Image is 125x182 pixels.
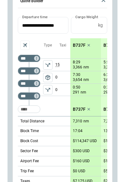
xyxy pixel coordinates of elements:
div: Too short [18,105,40,113]
p: 0 [55,84,70,96]
p: $160 USD [103,159,120,163]
p: B762 [103,43,114,48]
p: 7:30 [73,72,80,77]
p: 6:25 [103,72,111,77]
p: $500 USD [103,169,120,174]
p: B762 [103,107,114,112]
p: 13:04 [103,129,113,133]
p: nm [83,119,89,124]
p: 3,654 [73,77,82,83]
p: Taxi [59,43,66,48]
p: nm [81,90,86,95]
div: Too short [18,55,40,62]
span: Aircraft selection [20,40,30,50]
div: Too short [18,67,40,75]
span: Type of sector [43,60,52,70]
p: 17:04 [73,129,82,133]
input: Choose date, selected date is Sep 4, 2025 [18,17,64,34]
div: Too short [18,80,40,87]
p: 8:29 [73,60,80,65]
p: $0 USD [73,169,85,174]
button: left aligned [43,73,52,82]
p: 7,310 [73,119,82,124]
p: 0 [55,71,70,83]
p: Block Cost [20,138,38,144]
p: 5:54 [103,60,111,65]
p: Trip Fee [20,169,34,174]
p: 3,366 [103,65,113,70]
p: Airport Fee [20,158,39,164]
p: nm [83,65,89,70]
p: $160 USD [73,159,90,163]
p: 3,654 [103,77,113,83]
p: $300 USD [103,149,120,153]
p: Total Distance [20,119,44,124]
p: B737F [73,43,86,48]
p: $114,347 USD [73,139,97,143]
p: 291 [103,90,110,95]
p: 291 [73,90,79,95]
p: 0:31 [103,85,111,90]
button: left aligned [43,85,52,94]
p: $300 USD [73,149,90,153]
span: package_2 [45,74,51,81]
span: Type of sector [43,85,52,94]
p: Type [44,43,52,48]
label: Cargo Weight [75,14,98,19]
button: left aligned [43,60,52,70]
p: kg [98,23,103,28]
p: B737F [73,107,86,112]
p: nm [83,77,89,83]
p: 15 [55,59,70,71]
div: Too short [18,92,40,100]
p: Block Time [20,128,39,134]
label: Departure time [22,14,48,19]
p: Sector Fee [20,148,38,154]
p: 3,366 [73,65,82,70]
span: Type of sector [43,73,52,82]
p: 7,310 [103,119,113,124]
p: 0:50 [73,85,80,90]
